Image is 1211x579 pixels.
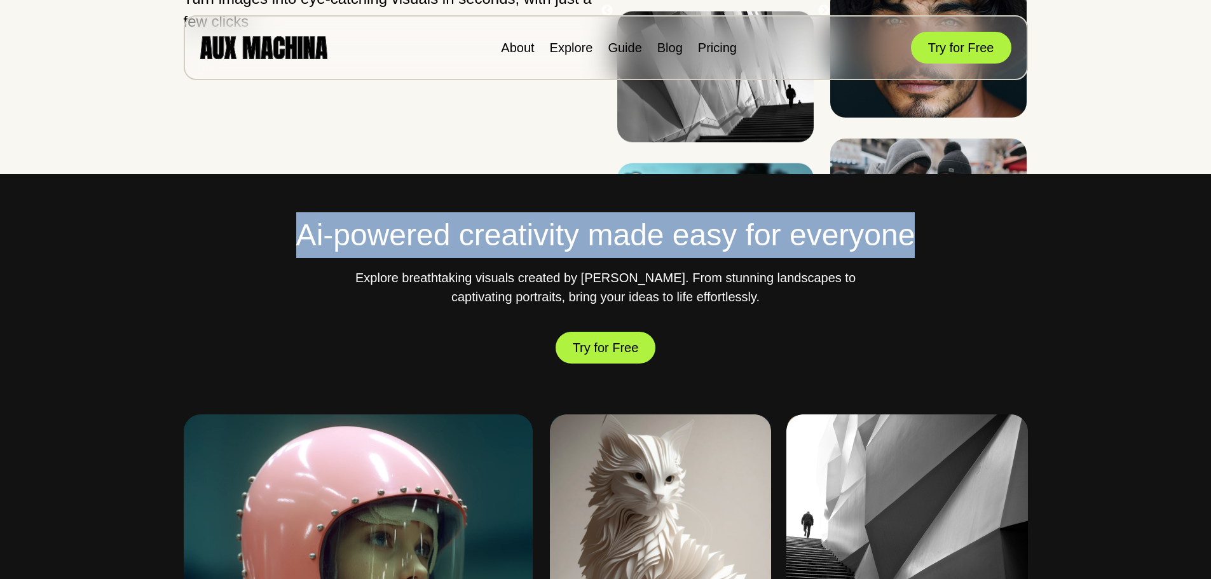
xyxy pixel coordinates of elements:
img: Image [617,163,814,294]
img: Image [617,11,814,142]
a: Blog [657,41,683,55]
img: Image [830,139,1027,269]
a: Explore [550,41,593,55]
img: AUX MACHINA [200,36,327,58]
button: Try for Free [556,329,656,366]
button: Try for Free [911,32,1011,64]
a: Guide [608,41,641,55]
p: Explore breathtaking visuals created by [PERSON_NAME]. From stunning landscapes to captivating po... [352,268,860,306]
a: About [501,41,534,55]
a: Pricing [698,41,737,55]
h2: Ai-powered creativity made easy for everyone [184,212,1028,258]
